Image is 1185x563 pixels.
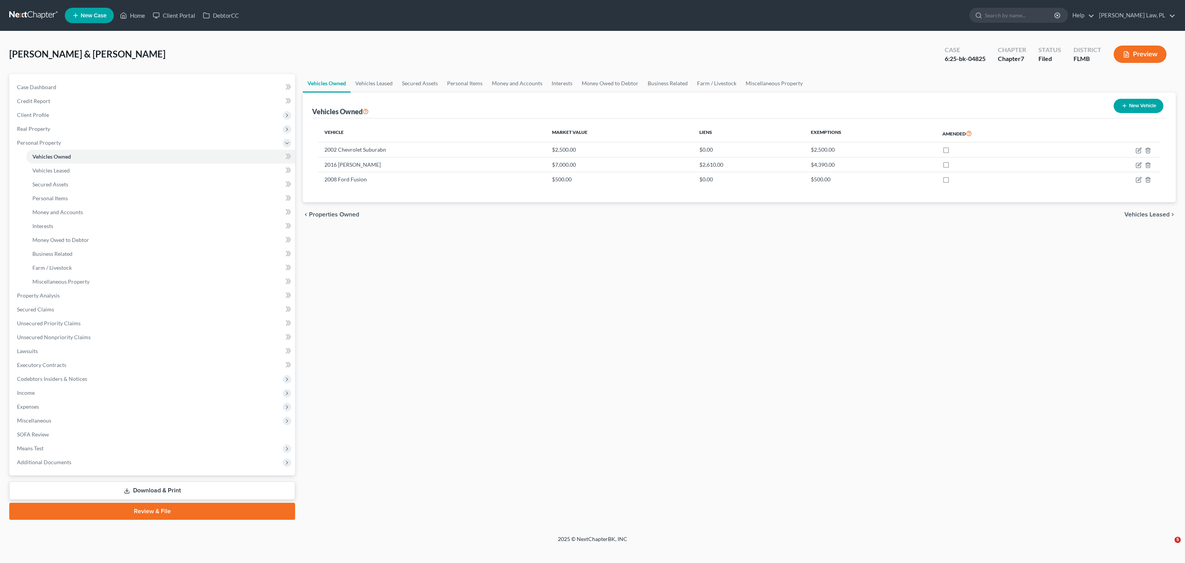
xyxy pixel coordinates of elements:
a: Vehicles Owned [303,74,351,93]
a: SOFA Review [11,428,295,441]
span: Client Profile [17,112,49,118]
td: $0.00 [693,172,805,187]
span: Money Owed to Debtor [32,237,89,243]
td: $2,500.00 [805,142,936,157]
td: 2008 Ford Fusion [318,172,546,187]
a: Home [116,8,149,22]
span: Credit Report [17,98,50,104]
div: Chapter [998,46,1026,54]
a: Vehicles Owned [26,150,295,164]
a: Help [1069,8,1094,22]
a: Interests [26,219,295,233]
a: Property Analysis [11,289,295,303]
span: Expenses [17,403,39,410]
span: Interests [32,223,53,229]
span: New Case [81,13,106,19]
input: Search by name... [985,8,1055,22]
a: Business Related [26,247,295,261]
td: 2002 Chevrolet Suburabn [318,142,546,157]
span: Money and Accounts [32,209,83,215]
span: 5 [1175,537,1181,543]
a: Personal Items [26,191,295,205]
iframe: Intercom live chat [1159,537,1177,555]
span: Miscellaneous [17,417,51,424]
span: Farm / Livestock [32,264,72,271]
a: Secured Claims [11,303,295,316]
a: Secured Assets [397,74,442,93]
button: Preview [1114,46,1166,63]
span: Vehicles Leased [1124,211,1170,218]
td: $4,390.00 [805,157,936,172]
button: Vehicles Leased chevron_right [1124,211,1176,218]
td: $500.00 [805,172,936,187]
th: Amended [936,125,1065,142]
span: Codebtors Insiders & Notices [17,375,87,382]
div: Filed [1038,54,1061,63]
a: Miscellaneous Property [741,74,807,93]
div: 6:25-bk-04825 [945,54,986,63]
th: Liens [693,125,805,142]
div: Case [945,46,986,54]
span: Income [17,389,35,396]
span: Vehicles Owned [32,153,71,160]
th: Vehicle [318,125,546,142]
a: Money Owed to Debtor [26,233,295,247]
span: Property Analysis [17,292,60,299]
a: Miscellaneous Property [26,275,295,289]
span: Unsecured Priority Claims [17,320,81,326]
a: Credit Report [11,94,295,108]
a: Business Related [643,74,692,93]
span: Executory Contracts [17,362,66,368]
span: Business Related [32,250,73,257]
a: Money and Accounts [26,205,295,219]
td: $0.00 [693,142,805,157]
button: New Vehicle [1114,99,1163,113]
div: Status [1038,46,1061,54]
div: 2025 © NextChapterBK, INC [373,535,812,549]
div: FLMB [1074,54,1101,63]
span: Miscellaneous Property [32,278,89,285]
a: Vehicles Leased [351,74,397,93]
span: SOFA Review [17,431,49,438]
span: Personal Items [32,195,68,201]
span: Case Dashboard [17,84,56,90]
a: Farm / Livestock [26,261,295,275]
td: $500.00 [546,172,693,187]
span: 7 [1021,55,1024,62]
a: Interests [547,74,577,93]
span: Lawsuits [17,348,38,354]
a: Case Dashboard [11,80,295,94]
th: Market Value [546,125,693,142]
td: $7,000.00 [546,157,693,172]
span: Secured Assets [32,181,68,188]
a: Review & File [9,503,295,520]
i: chevron_right [1170,211,1176,218]
a: Executory Contracts [11,358,295,372]
td: $2,610.00 [693,157,805,172]
a: Money and Accounts [487,74,547,93]
span: Secured Claims [17,306,54,313]
a: Personal Items [442,74,487,93]
a: Farm / Livestock [692,74,741,93]
a: [PERSON_NAME] Law, PL [1095,8,1175,22]
span: Personal Property [17,139,61,146]
a: Unsecured Nonpriority Claims [11,330,295,344]
span: Unsecured Nonpriority Claims [17,334,91,340]
div: Vehicles Owned [312,107,369,116]
a: Secured Assets [26,178,295,191]
a: Download & Print [9,482,295,500]
span: Additional Documents [17,459,71,465]
span: Real Property [17,125,50,132]
span: Vehicles Leased [32,167,70,174]
th: Exemptions [805,125,936,142]
a: Client Portal [149,8,199,22]
span: Means Test [17,445,44,451]
i: chevron_left [303,211,309,218]
a: Vehicles Leased [26,164,295,178]
span: [PERSON_NAME] & [PERSON_NAME] [9,48,165,59]
td: 2016 [PERSON_NAME] [318,157,546,172]
a: DebtorCC [199,8,243,22]
a: Lawsuits [11,344,295,358]
button: chevron_left Properties Owned [303,211,359,218]
a: Unsecured Priority Claims [11,316,295,330]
